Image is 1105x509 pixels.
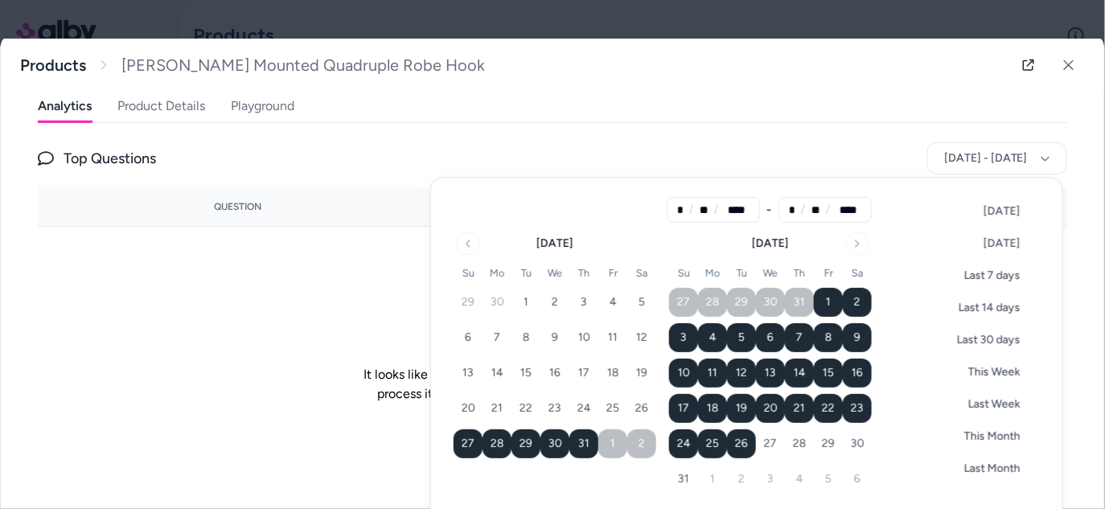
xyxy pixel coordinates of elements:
[843,323,872,352] button: 9
[727,288,756,317] button: 29
[927,454,1037,483] button: Last Month
[569,359,598,388] button: 17
[698,288,727,317] button: 28
[785,394,814,423] button: 21
[511,394,540,423] button: 22
[920,326,1037,355] button: Last 30 days
[698,429,727,458] button: 25
[698,465,727,494] button: 1
[727,265,756,281] th: Tuesday
[598,359,627,388] button: 18
[698,394,727,423] button: 18
[454,265,483,281] th: Sunday
[698,359,727,388] button: 11
[814,288,843,317] button: 1
[756,394,785,423] button: 20
[801,202,805,218] span: /
[569,323,598,352] button: 10
[785,288,814,317] button: 31
[669,394,698,423] button: 17
[814,465,843,494] button: 5
[727,394,756,423] button: 19
[698,265,727,281] th: Monday
[511,323,540,352] button: 8
[598,323,627,352] button: 11
[927,261,1037,290] button: Last 7 days
[843,288,872,317] button: 2
[785,265,814,281] th: Thursday
[814,394,843,423] button: 22
[947,229,1037,258] button: [DATE]
[814,323,843,352] button: 8
[931,390,1037,419] button: Last Week
[752,236,789,252] div: [DATE]
[846,232,869,255] button: Go to next month
[756,265,785,281] th: Wednesday
[698,323,727,352] button: 4
[457,232,479,255] button: Go to previous month
[922,293,1037,322] button: Last 14 days
[727,465,756,494] button: 2
[669,265,698,281] th: Sunday
[627,323,656,352] button: 12
[766,197,772,223] div: -
[540,359,569,388] button: 16
[627,265,656,281] th: Saturday
[540,323,569,352] button: 9
[785,429,814,458] button: 28
[627,394,656,423] button: 26
[483,288,511,317] button: 30
[569,394,598,423] button: 24
[540,265,569,281] th: Wednesday
[843,429,872,458] button: 30
[511,429,540,458] button: 29
[511,265,540,281] th: Tuesday
[756,288,785,317] button: 30
[511,288,540,317] button: 1
[814,265,843,281] th: Friday
[483,323,511,352] button: 7
[826,202,830,218] span: /
[843,265,872,281] th: Saturday
[598,429,627,458] button: 1
[627,429,656,458] button: 2
[598,394,627,423] button: 25
[927,422,1037,451] button: This Month
[689,202,693,218] span: /
[454,429,483,458] button: 27
[814,429,843,458] button: 29
[814,359,843,388] button: 15
[931,358,1037,387] button: This Week
[454,394,483,423] button: 20
[483,429,511,458] button: 28
[483,265,511,281] th: Monday
[843,465,872,494] button: 6
[569,429,598,458] button: 31
[843,394,872,423] button: 23
[756,429,785,458] button: 27
[669,359,698,388] button: 10
[540,288,569,317] button: 2
[598,265,627,281] th: Friday
[756,465,785,494] button: 3
[785,359,814,388] button: 14
[669,429,698,458] button: 24
[727,323,756,352] button: 5
[569,265,598,281] th: Thursday
[756,323,785,352] button: 6
[785,465,814,494] button: 4
[669,323,698,352] button: 3
[669,465,698,494] button: 31
[454,359,483,388] button: 13
[627,288,656,317] button: 5
[540,394,569,423] button: 23
[727,429,756,458] button: 26
[540,429,569,458] button: 30
[727,359,756,388] button: 12
[714,202,718,218] span: /
[598,288,627,317] button: 4
[454,323,483,352] button: 6
[483,359,511,388] button: 14
[454,288,483,317] button: 29
[536,236,573,252] div: [DATE]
